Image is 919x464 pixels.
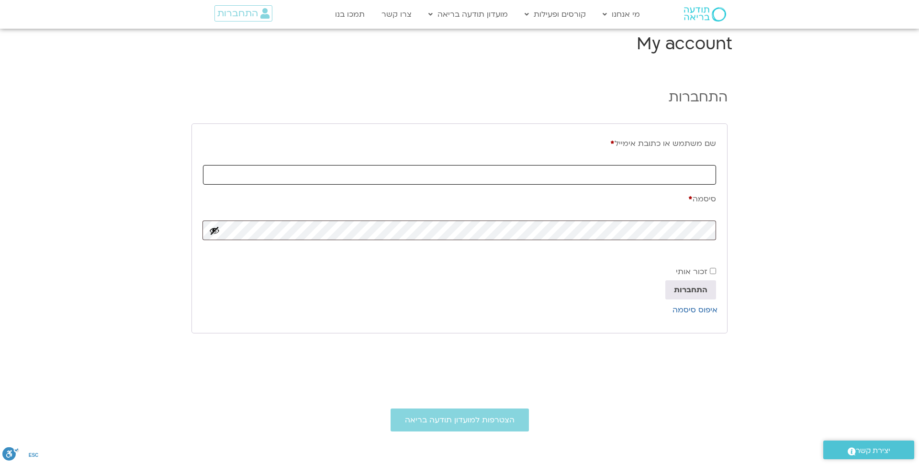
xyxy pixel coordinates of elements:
[214,5,272,22] a: התחברות
[598,5,645,23] a: מי אנחנו
[823,441,914,459] a: יצירת קשר
[187,33,732,55] h1: My account
[330,5,370,23] a: תמכו בנו
[377,5,416,23] a: צרו קשר
[424,5,513,23] a: מועדון תודעה בריאה
[203,190,716,208] label: סיסמה
[405,416,515,424] span: הצטרפות למועדון תודעה בריאה
[684,7,726,22] img: תודעה בריאה
[672,305,717,315] a: איפוס סיסמה
[391,409,529,431] a: הצטרפות למועדון תודעה בריאה
[209,225,220,236] button: להציג סיסמה
[217,8,258,19] span: התחברות
[203,135,716,152] label: שם משתמש או כתובת אימייל
[856,444,890,457] span: יצירת קשר
[710,268,716,274] input: זכור אותי
[676,266,707,277] span: זכור אותי
[665,280,716,299] button: התחברות
[520,5,591,23] a: קורסים ופעילות
[191,88,728,106] h2: התחברות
